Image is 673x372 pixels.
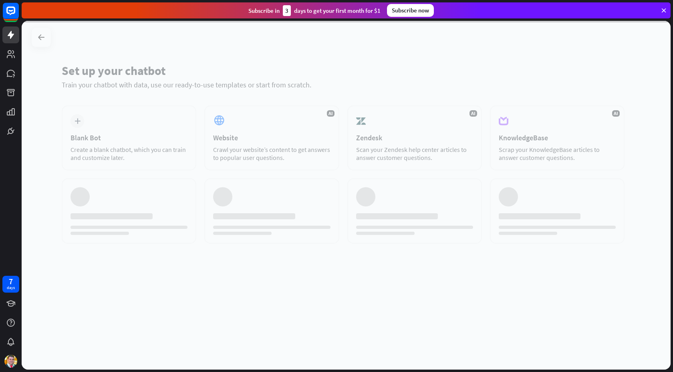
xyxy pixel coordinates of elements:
[9,278,13,285] div: 7
[387,4,434,17] div: Subscribe now
[248,5,381,16] div: Subscribe in days to get your first month for $1
[7,285,15,291] div: days
[2,276,19,293] a: 7 days
[283,5,291,16] div: 3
